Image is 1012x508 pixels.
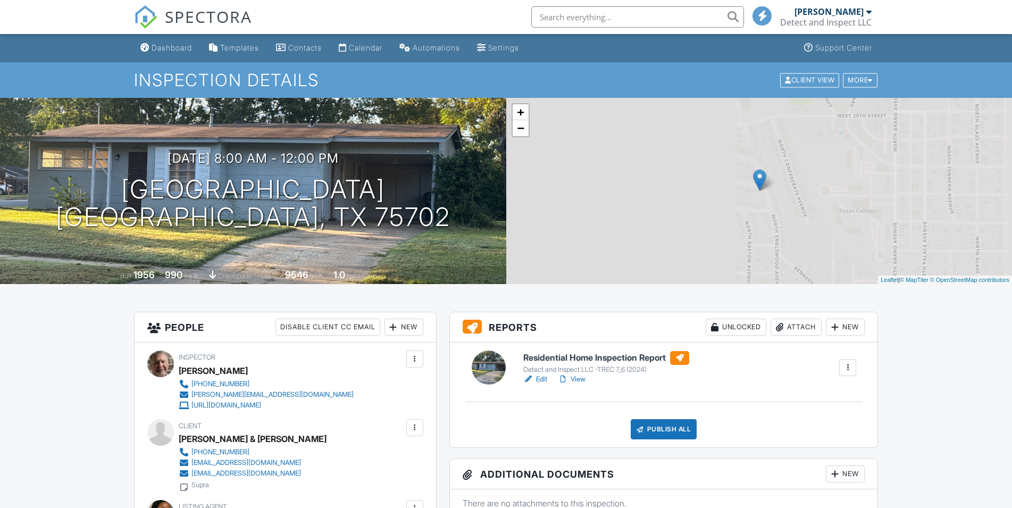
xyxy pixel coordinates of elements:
[881,277,898,283] a: Leaflet
[179,400,354,411] a: [URL][DOMAIN_NAME]
[558,374,586,385] a: View
[134,5,157,29] img: The Best Home Inspection Software - Spectora
[179,379,354,389] a: [PHONE_NUMBER]
[191,380,249,388] div: [PHONE_NUMBER]
[179,389,354,400] a: [PERSON_NAME][EMAIL_ADDRESS][DOMAIN_NAME]
[523,365,689,374] div: Detect and Inspect LLC -TREC 7_6 (2024)
[136,38,196,58] a: Dashboard
[218,272,251,280] span: crawlspace
[152,43,192,52] div: Dashboard
[310,272,323,280] span: sq.ft.
[135,312,436,343] h3: People
[272,38,326,58] a: Contacts
[179,457,318,468] a: [EMAIL_ADDRESS][DOMAIN_NAME]
[165,269,182,280] div: 990
[780,17,872,28] div: Detect and Inspect LLC
[220,43,259,52] div: Templates
[191,401,261,410] div: [URL][DOMAIN_NAME]
[826,319,865,336] div: New
[179,468,318,479] a: [EMAIL_ADDRESS][DOMAIN_NAME]
[513,104,529,120] a: Zoom in
[191,390,354,399] div: [PERSON_NAME][EMAIL_ADDRESS][DOMAIN_NAME]
[191,459,301,467] div: [EMAIL_ADDRESS][DOMAIN_NAME]
[473,38,523,58] a: Settings
[384,319,423,336] div: New
[450,312,878,343] h3: Reports
[523,351,689,374] a: Residential Home Inspection Report Detect and Inspect LLC -TREC 7_6 (2024)
[179,431,327,447] div: [PERSON_NAME] & [PERSON_NAME]
[413,43,460,52] div: Automations
[191,469,301,478] div: [EMAIL_ADDRESS][DOMAIN_NAME]
[261,272,283,280] span: Lot Size
[794,6,864,17] div: [PERSON_NAME]
[191,481,209,489] div: Supra
[333,269,345,280] div: 1.0
[165,5,252,28] span: SPECTORA
[826,465,865,482] div: New
[930,277,1009,283] a: © OpenStreetMap contributors
[395,38,464,58] a: Automations (Basic)
[168,151,339,165] h3: [DATE] 8:00 am - 12:00 pm
[631,419,697,439] div: Publish All
[120,272,132,280] span: Built
[349,43,382,52] div: Calendar
[179,447,318,457] a: [PHONE_NUMBER]
[134,14,252,37] a: SPECTORA
[488,43,519,52] div: Settings
[780,73,839,87] div: Client View
[706,319,766,336] div: Unlocked
[191,448,249,456] div: [PHONE_NUMBER]
[133,269,155,280] div: 1956
[523,351,689,365] h6: Residential Home Inspection Report
[285,269,308,280] div: 9546
[771,319,822,336] div: Attach
[179,353,215,361] span: Inspector
[56,176,450,232] h1: [GEOGRAPHIC_DATA] [GEOGRAPHIC_DATA], TX 75702
[900,277,929,283] a: © MapTiler
[334,38,387,58] a: Calendar
[800,38,876,58] a: Support Center
[450,459,878,489] h3: Additional Documents
[288,43,322,52] div: Contacts
[513,120,529,136] a: Zoom out
[779,76,842,84] a: Client View
[179,422,202,430] span: Client
[134,71,879,89] h1: Inspection Details
[531,6,744,28] input: Search everything...
[523,374,547,385] a: Edit
[184,272,199,280] span: sq. ft.
[275,319,380,336] div: Disable Client CC Email
[347,272,377,280] span: bathrooms
[815,43,872,52] div: Support Center
[878,276,1012,285] div: |
[179,363,248,379] div: [PERSON_NAME]
[843,73,877,87] div: More
[205,38,263,58] a: Templates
